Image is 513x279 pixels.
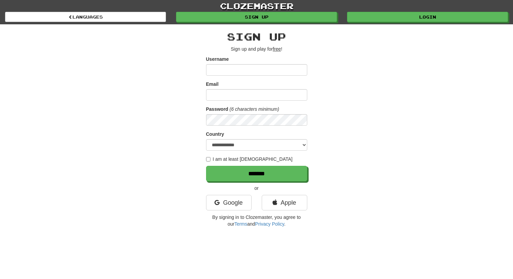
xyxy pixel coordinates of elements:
[206,214,307,227] p: By signing in to Clozemaster, you agree to our and .
[5,12,166,22] a: Languages
[206,56,229,62] label: Username
[176,12,337,22] a: Sign up
[347,12,508,22] a: Login
[206,185,307,192] p: or
[206,31,307,42] h2: Sign up
[262,195,307,210] a: Apple
[206,46,307,52] p: Sign up and play for !
[234,221,247,227] a: Terms
[206,156,293,162] label: I am at least [DEMOGRAPHIC_DATA]
[206,106,228,112] label: Password
[206,131,224,137] label: Country
[273,46,281,52] u: free
[255,221,284,227] a: Privacy Policy
[206,195,252,210] a: Google
[206,81,219,87] label: Email
[230,106,279,112] em: (6 characters minimum)
[206,157,210,161] input: I am at least [DEMOGRAPHIC_DATA]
